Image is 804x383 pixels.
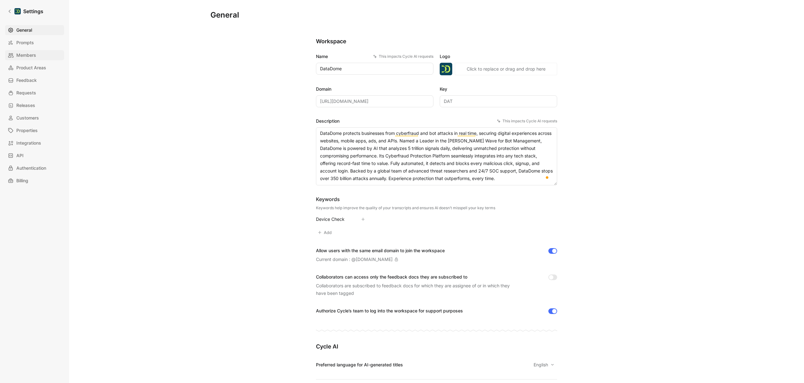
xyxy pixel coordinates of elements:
[23,8,43,15] h1: Settings
[316,205,495,210] div: Keywords help improve the quality of your transcripts and ensures AI doesn’t misspell your key terms
[5,25,64,35] a: General
[316,343,557,350] h2: Cycle AI
[5,5,46,18] a: Settings
[316,117,557,125] label: Description
[316,273,517,281] div: Collaborators can access only the feedback docs they are subscribed to
[210,10,239,20] h1: General
[316,228,334,237] button: Add
[356,256,393,263] div: [DOMAIN_NAME]
[5,100,64,110] a: Releases
[316,53,433,60] label: Name
[16,114,39,122] span: Customers
[5,138,64,148] a: Integrations
[16,102,35,109] span: Releases
[16,177,28,184] span: Billing
[316,95,433,107] input: Some placeholder
[455,63,557,75] button: Click to replace or drag and drop here
[440,85,557,93] label: Key
[316,307,463,315] div: Authorize Cycle’s team to log into the workspace for support purposes
[5,151,64,161] a: API
[316,215,351,223] div: Device Check
[534,361,549,369] span: English
[316,195,495,203] div: Keywords
[316,38,557,45] h2: Workspace
[497,118,557,124] div: This impacts Cycle AI requests
[16,139,41,147] span: Integrations
[316,85,433,93] label: Domain
[5,176,64,186] a: Billing
[16,39,34,46] span: Prompts
[373,53,433,60] div: This impacts Cycle AI requests
[16,152,24,159] span: API
[316,361,403,369] div: Preferred language for AI-generated titles
[5,88,64,98] a: Requests
[316,127,557,185] textarea: To enrich screen reader interactions, please activate Accessibility in Grammarly extension settings
[5,50,64,60] a: Members
[5,75,64,85] a: Feedback
[531,360,557,369] button: English
[440,63,452,75] img: logo
[16,77,37,84] span: Feedback
[16,164,46,172] span: Authentication
[16,51,36,59] span: Members
[16,127,38,134] span: Properties
[440,53,557,60] label: Logo
[16,89,36,97] span: Requests
[316,282,517,297] div: Collaborators are subscribed to feedback docs for which they are assignee of or in which they hav...
[16,26,32,34] span: General
[5,113,64,123] a: Customers
[316,247,445,254] div: Allow users with the same email domain to join the workspace
[5,38,64,48] a: Prompts
[316,256,398,263] div: Current domain : @
[16,64,46,72] span: Product Areas
[5,63,64,73] a: Product Areas
[5,163,64,173] a: Authentication
[5,125,64,136] a: Properties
